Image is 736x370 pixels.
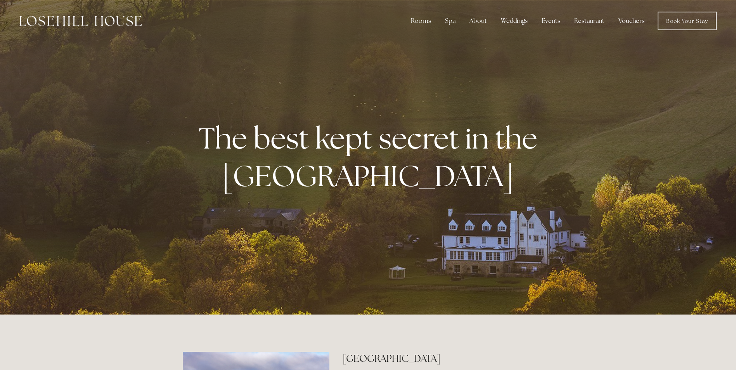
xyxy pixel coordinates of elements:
[612,13,651,29] a: Vouchers
[199,119,544,195] strong: The best kept secret in the [GEOGRAPHIC_DATA]
[19,16,142,26] img: Losehill House
[463,13,493,29] div: About
[439,13,462,29] div: Spa
[343,352,553,365] h2: [GEOGRAPHIC_DATA]
[495,13,534,29] div: Weddings
[658,12,717,30] a: Book Your Stay
[535,13,566,29] div: Events
[405,13,437,29] div: Rooms
[568,13,611,29] div: Restaurant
